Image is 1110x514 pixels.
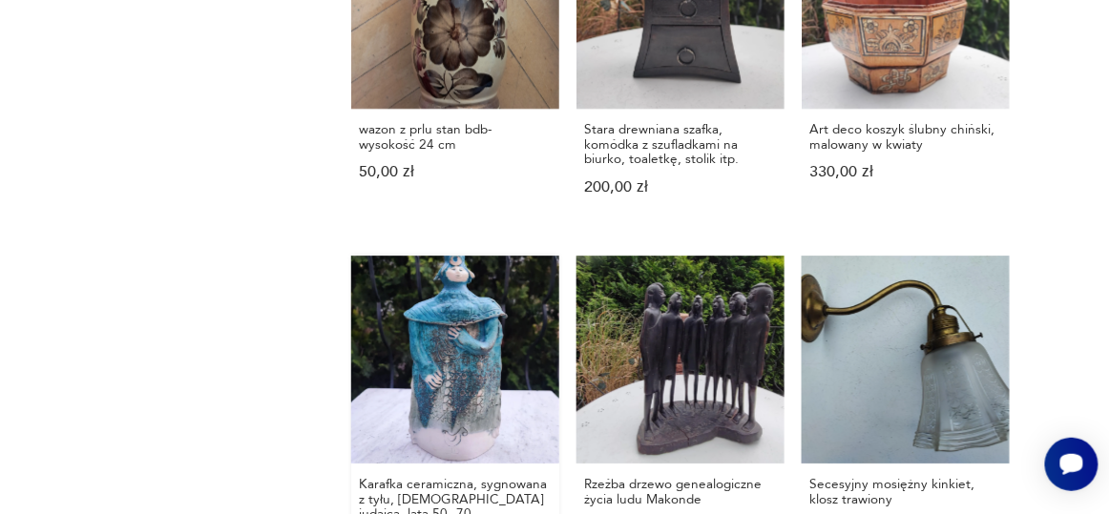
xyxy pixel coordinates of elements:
iframe: Smartsupp widget button [1045,438,1099,491]
p: 200,00 zł [584,180,777,195]
h3: Secesyjny mosiężny kinkiet, klosz trawiony [809,477,1002,506]
p: 50,00 zł [359,165,552,179]
p: 330,00 zł [809,165,1002,179]
h3: Art deco koszyk ślubny chiński, malowany w kwiaty [809,122,1002,152]
h3: Rzeźba drzewo genealogiczne życia ludu Makonde [584,477,777,506]
h3: wazon z prlu stan bdb- wysokość 24 cm [359,122,552,152]
h3: Stara drewniana szafka, komódka z szufladkami na biurko, toaletkę, stolik itp. [584,122,777,166]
